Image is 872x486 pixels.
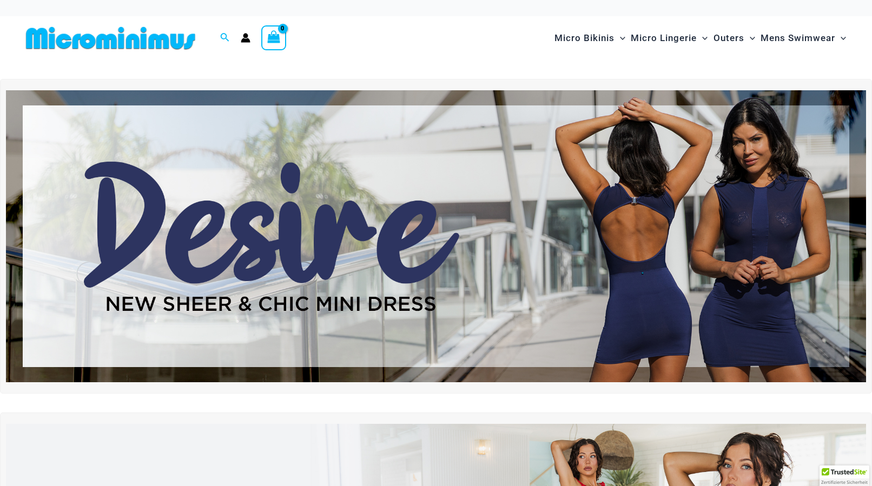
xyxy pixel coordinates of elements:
span: Mens Swimwear [761,24,835,52]
a: Micro LingerieMenu ToggleMenu Toggle [628,22,710,55]
img: Desire me Navy Dress [6,90,866,382]
span: Menu Toggle [615,24,625,52]
span: Micro Lingerie [631,24,697,52]
nav: Site Navigation [550,20,850,56]
a: Account icon link [241,33,250,43]
span: Menu Toggle [697,24,708,52]
div: TrustedSite Certified [820,465,869,486]
a: Search icon link [220,31,230,45]
a: Micro BikinisMenu ToggleMenu Toggle [552,22,628,55]
span: Micro Bikinis [554,24,615,52]
span: Menu Toggle [835,24,846,52]
a: OutersMenu ToggleMenu Toggle [711,22,758,55]
span: Menu Toggle [744,24,755,52]
span: Outers [714,24,744,52]
a: Mens SwimwearMenu ToggleMenu Toggle [758,22,849,55]
a: View Shopping Cart, empty [261,25,286,50]
img: MM SHOP LOGO FLAT [22,26,200,50]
